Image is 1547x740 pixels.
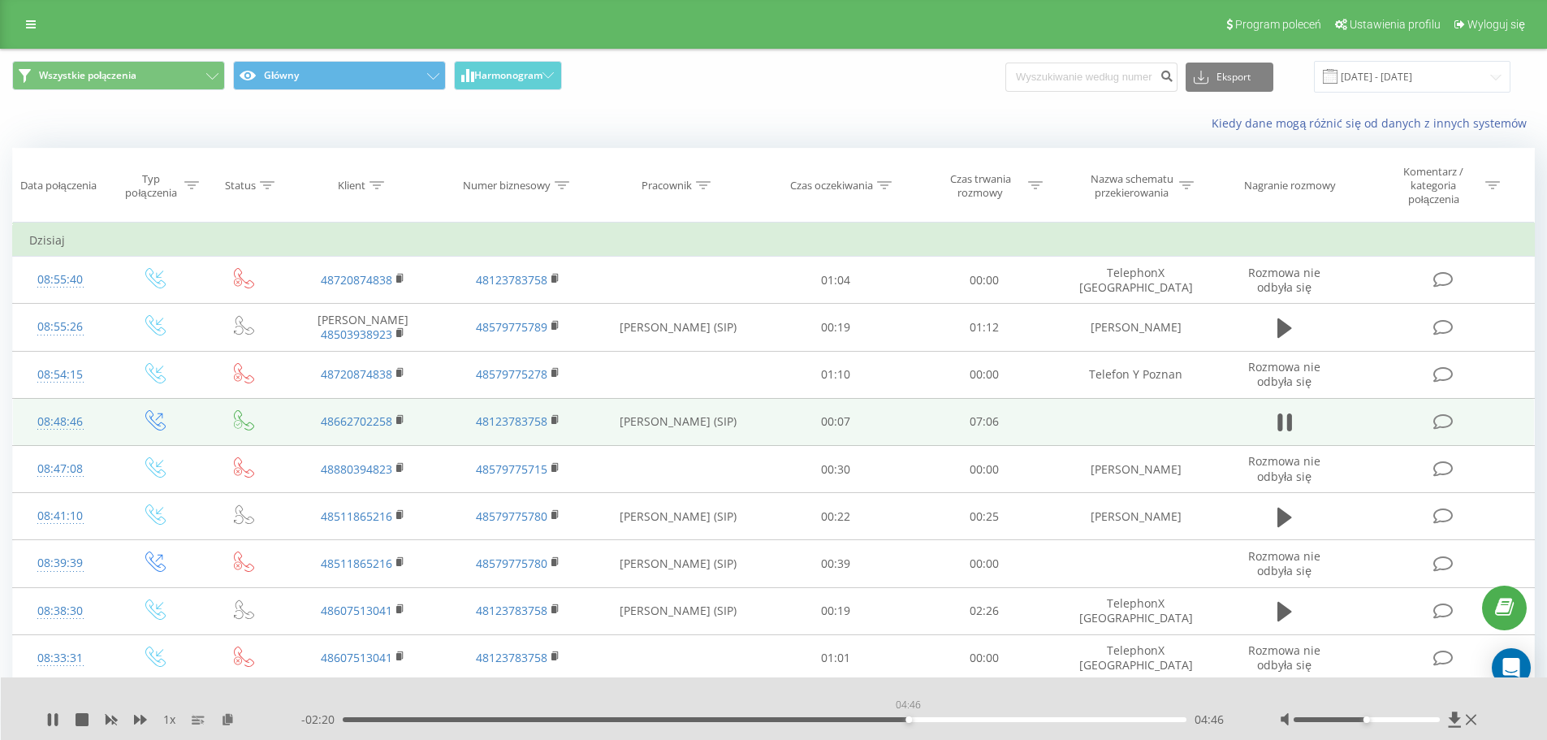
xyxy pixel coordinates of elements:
a: 48503938923 [321,327,392,342]
a: 48123783758 [476,272,547,288]
div: Nagranie rozmowy [1244,179,1336,193]
span: 04:46 [1195,712,1224,728]
td: TelephonX [GEOGRAPHIC_DATA] [1058,257,1212,304]
td: 00:00 [910,351,1059,398]
td: [PERSON_NAME] (SIP) [595,398,762,445]
td: 01:12 [910,304,1059,351]
button: Eksport [1186,63,1273,92]
div: 08:39:39 [29,547,92,579]
td: 00:07 [762,398,910,445]
span: Rozmowa nie odbyła się [1248,643,1320,673]
div: Accessibility label [1363,716,1370,723]
a: 48579775715 [476,461,547,477]
span: Harmonogram [474,70,542,81]
a: 48123783758 [476,413,547,429]
div: 04:46 [892,694,924,716]
a: 48607513041 [321,603,392,618]
span: Rozmowa nie odbyła się [1248,453,1320,483]
td: Dzisiaj [13,224,1535,257]
td: [PERSON_NAME] [1058,304,1212,351]
div: 08:41:10 [29,500,92,532]
td: 00:19 [762,587,910,634]
span: Ustawienia profilu [1350,18,1441,31]
a: 48123783758 [476,650,547,665]
a: 48720874838 [321,366,392,382]
button: Wszystkie połączenia [12,61,225,90]
td: [PERSON_NAME] [286,304,440,351]
div: 08:55:40 [29,264,92,296]
td: 00:19 [762,304,910,351]
div: Numer biznesowy [463,179,551,193]
a: Kiedy dane mogą różnić się od danych z innych systemów [1212,115,1535,131]
a: 48579775780 [476,508,547,524]
td: 07:06 [910,398,1059,445]
div: Open Intercom Messenger [1492,648,1531,687]
td: 00:00 [910,257,1059,304]
td: 00:22 [762,493,910,540]
span: Rozmowa nie odbyła się [1248,548,1320,578]
td: 00:25 [910,493,1059,540]
div: Klient [338,179,365,193]
span: Rozmowa nie odbyła się [1248,265,1320,295]
span: Rozmowa nie odbyła się [1248,359,1320,389]
td: 01:10 [762,351,910,398]
div: 08:33:31 [29,643,92,674]
a: 48579775789 [476,319,547,335]
input: Wyszukiwanie według numeru [1005,63,1178,92]
td: [PERSON_NAME] [1058,446,1212,493]
td: 00:00 [910,634,1059,682]
a: 48511865216 [321,556,392,571]
td: [PERSON_NAME] (SIP) [595,587,762,634]
td: 00:00 [910,446,1059,493]
div: Typ połączenia [122,172,179,200]
div: Czas oczekiwania [790,179,873,193]
td: [PERSON_NAME] (SIP) [595,540,762,587]
span: Wyloguj się [1467,18,1525,31]
a: 48880394823 [321,461,392,477]
div: 08:54:15 [29,359,92,391]
div: 08:55:26 [29,311,92,343]
a: 48720874838 [321,272,392,288]
div: Data połączenia [20,179,97,193]
div: Nazwa schematu przekierowania [1088,172,1175,200]
span: Wszystkie połączenia [39,69,136,82]
span: 1 x [163,712,175,728]
td: 00:30 [762,446,910,493]
div: Status [225,179,256,193]
div: 08:48:46 [29,406,92,438]
td: TelephonX [GEOGRAPHIC_DATA] [1058,634,1212,682]
a: 48579775780 [476,556,547,571]
td: 02:26 [910,587,1059,634]
a: 48607513041 [321,650,392,665]
a: 48511865216 [321,508,392,524]
td: 01:04 [762,257,910,304]
td: [PERSON_NAME] [1058,493,1212,540]
td: [PERSON_NAME] (SIP) [595,304,762,351]
td: 00:39 [762,540,910,587]
div: Czas trwania rozmowy [937,172,1024,200]
a: 48662702258 [321,413,392,429]
td: 00:00 [910,540,1059,587]
span: - 02:20 [301,712,343,728]
a: 48123783758 [476,603,547,618]
td: [PERSON_NAME] (SIP) [595,493,762,540]
div: 08:47:08 [29,453,92,485]
div: 08:38:30 [29,595,92,627]
span: Program poleceń [1235,18,1321,31]
td: 01:01 [762,634,910,682]
div: Komentarz / kategoria połączenia [1386,165,1481,206]
button: Główny [233,61,446,90]
a: 48579775278 [476,366,547,382]
button: Harmonogram [454,61,562,90]
div: Pracownik [642,179,692,193]
div: Accessibility label [905,716,912,723]
td: TelephonX [GEOGRAPHIC_DATA] [1058,587,1212,634]
td: Telefon Y Poznan [1058,351,1212,398]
